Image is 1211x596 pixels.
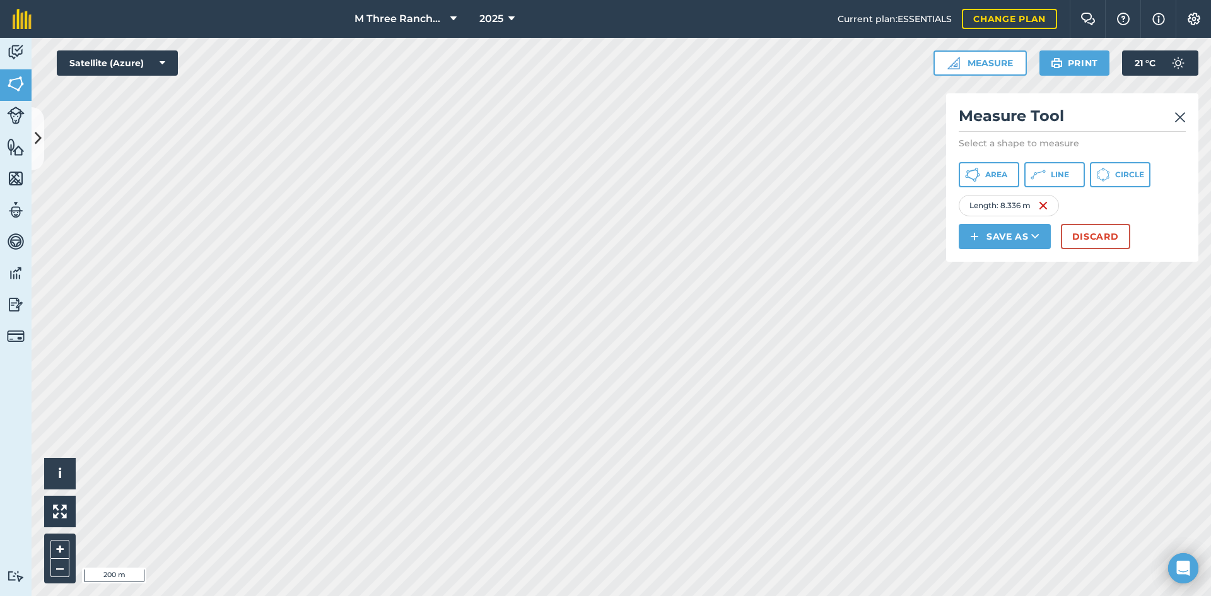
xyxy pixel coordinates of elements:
[479,11,503,26] span: 2025
[57,50,178,76] button: Satellite (Azure)
[7,107,25,124] img: svg+xml;base64,PD94bWwgdmVyc2lvbj0iMS4wIiBlbmNvZGluZz0idXRmLTgiPz4KPCEtLSBHZW5lcmF0b3I6IEFkb2JlIE...
[959,224,1051,249] button: Save as
[44,458,76,489] button: i
[985,170,1007,180] span: Area
[7,43,25,62] img: svg+xml;base64,PD94bWwgdmVyc2lvbj0iMS4wIiBlbmNvZGluZz0idXRmLTgiPz4KPCEtLSBHZW5lcmF0b3I6IEFkb2JlIE...
[1174,110,1186,125] img: svg+xml;base64,PHN2ZyB4bWxucz0iaHR0cDovL3d3dy53My5vcmcvMjAwMC9zdmciIHdpZHRoPSIyMiIgaGVpZ2h0PSIzMC...
[959,106,1186,132] h2: Measure Tool
[50,540,69,559] button: +
[58,465,62,481] span: i
[7,570,25,582] img: svg+xml;base64,PD94bWwgdmVyc2lvbj0iMS4wIiBlbmNvZGluZz0idXRmLTgiPz4KPCEtLSBHZW5lcmF0b3I6IEFkb2JlIE...
[1024,162,1085,187] button: Line
[1122,50,1198,76] button: 21 °C
[1186,13,1202,25] img: A cog icon
[962,9,1057,29] a: Change plan
[959,195,1059,216] div: Length : 8.336 m
[1168,553,1198,583] div: Open Intercom Messenger
[1116,13,1131,25] img: A question mark icon
[50,559,69,577] button: –
[1061,224,1130,249] button: Discard
[7,264,25,283] img: svg+xml;base64,PD94bWwgdmVyc2lvbj0iMS4wIiBlbmNvZGluZz0idXRmLTgiPz4KPCEtLSBHZW5lcmF0b3I6IEFkb2JlIE...
[970,229,979,244] img: svg+xml;base64,PHN2ZyB4bWxucz0iaHR0cDovL3d3dy53My5vcmcvMjAwMC9zdmciIHdpZHRoPSIxNCIgaGVpZ2h0PSIyNC...
[1039,50,1110,76] button: Print
[1051,56,1063,71] img: svg+xml;base64,PHN2ZyB4bWxucz0iaHR0cDovL3d3dy53My5vcmcvMjAwMC9zdmciIHdpZHRoPSIxOSIgaGVpZ2h0PSIyNC...
[933,50,1027,76] button: Measure
[7,74,25,93] img: svg+xml;base64,PHN2ZyB4bWxucz0iaHR0cDovL3d3dy53My5vcmcvMjAwMC9zdmciIHdpZHRoPSI1NiIgaGVpZ2h0PSI2MC...
[1038,198,1048,213] img: svg+xml;base64,PHN2ZyB4bWxucz0iaHR0cDovL3d3dy53My5vcmcvMjAwMC9zdmciIHdpZHRoPSIxNiIgaGVpZ2h0PSIyNC...
[838,12,952,26] span: Current plan : ESSENTIALS
[7,232,25,251] img: svg+xml;base64,PD94bWwgdmVyc2lvbj0iMS4wIiBlbmNvZGluZz0idXRmLTgiPz4KPCEtLSBHZW5lcmF0b3I6IEFkb2JlIE...
[959,162,1019,187] button: Area
[1166,50,1191,76] img: svg+xml;base64,PD94bWwgdmVyc2lvbj0iMS4wIiBlbmNvZGluZz0idXRmLTgiPz4KPCEtLSBHZW5lcmF0b3I6IEFkb2JlIE...
[1051,170,1069,180] span: Line
[13,9,32,29] img: fieldmargin Logo
[1152,11,1165,26] img: svg+xml;base64,PHN2ZyB4bWxucz0iaHR0cDovL3d3dy53My5vcmcvMjAwMC9zdmciIHdpZHRoPSIxNyIgaGVpZ2h0PSIxNy...
[959,137,1186,149] p: Select a shape to measure
[7,295,25,314] img: svg+xml;base64,PD94bWwgdmVyc2lvbj0iMS4wIiBlbmNvZGluZz0idXRmLTgiPz4KPCEtLSBHZW5lcmF0b3I6IEFkb2JlIE...
[7,137,25,156] img: svg+xml;base64,PHN2ZyB4bWxucz0iaHR0cDovL3d3dy53My5vcmcvMjAwMC9zdmciIHdpZHRoPSI1NiIgaGVpZ2h0PSI2MC...
[1090,162,1150,187] button: Circle
[7,169,25,188] img: svg+xml;base64,PHN2ZyB4bWxucz0iaHR0cDovL3d3dy53My5vcmcvMjAwMC9zdmciIHdpZHRoPSI1NiIgaGVpZ2h0PSI2MC...
[1135,50,1155,76] span: 21 ° C
[1080,13,1096,25] img: Two speech bubbles overlapping with the left bubble in the forefront
[947,57,960,69] img: Ruler icon
[7,327,25,345] img: svg+xml;base64,PD94bWwgdmVyc2lvbj0iMS4wIiBlbmNvZGluZz0idXRmLTgiPz4KPCEtLSBHZW5lcmF0b3I6IEFkb2JlIE...
[1115,170,1144,180] span: Circle
[354,11,445,26] span: M Three Ranches LLC
[7,201,25,219] img: svg+xml;base64,PD94bWwgdmVyc2lvbj0iMS4wIiBlbmNvZGluZz0idXRmLTgiPz4KPCEtLSBHZW5lcmF0b3I6IEFkb2JlIE...
[53,505,67,518] img: Four arrows, one pointing top left, one top right, one bottom right and the last bottom left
